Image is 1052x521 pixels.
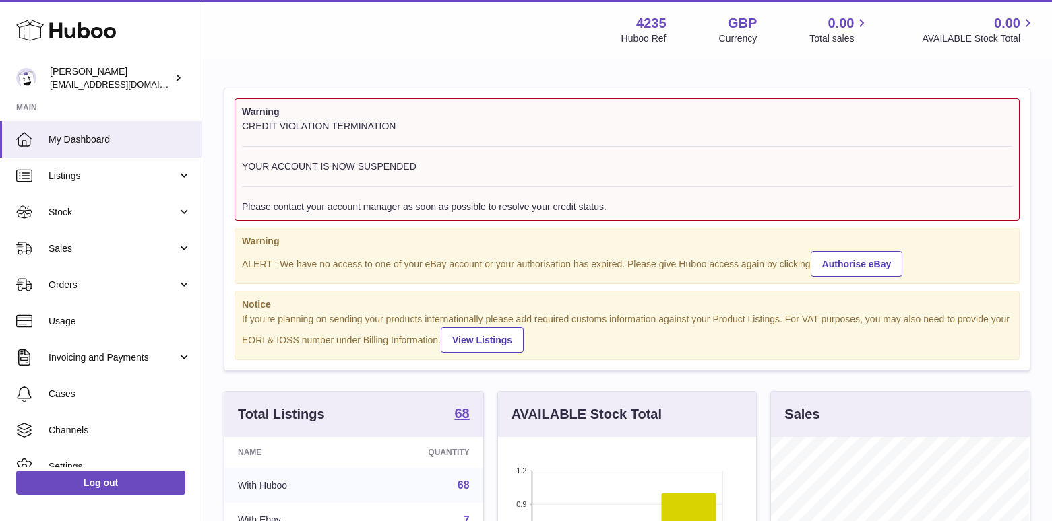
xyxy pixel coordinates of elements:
span: Usage [49,315,191,328]
strong: 4235 [636,14,667,32]
a: 0.00 Total sales [809,14,869,45]
span: Settings [49,460,191,473]
strong: Warning [242,106,1012,118]
h3: AVAILABLE Stock Total [512,405,662,423]
a: 68 [458,479,470,491]
span: Total sales [809,32,869,45]
h3: Total Listings [238,405,325,423]
strong: GBP [728,14,757,32]
div: If you're planning on sending your products internationally please add required customs informati... [242,313,1012,353]
span: Channels [49,424,191,437]
span: Stock [49,206,177,219]
span: Orders [49,279,177,291]
a: View Listings [441,327,524,353]
th: Name [224,437,361,468]
a: 68 [454,407,469,423]
strong: Warning [242,235,1012,248]
th: Quantity [361,437,483,468]
a: 0.00 AVAILABLE Stock Total [922,14,1036,45]
h3: Sales [784,405,819,423]
span: Invoicing and Payments [49,351,177,364]
div: ALERT : We have no access to one of your eBay account or your authorisation has expired. Please g... [242,249,1012,277]
strong: Notice [242,298,1012,311]
span: [EMAIL_ADDRESS][DOMAIN_NAME] [50,79,198,90]
a: Log out [16,471,185,495]
span: Listings [49,170,177,182]
span: 0.00 [828,14,855,32]
text: 0.9 [516,500,526,508]
div: Huboo Ref [621,32,667,45]
td: With Huboo [224,468,361,503]
span: My Dashboard [49,133,191,146]
div: Currency [719,32,757,45]
img: sales@better-body.co.uk [16,68,36,88]
span: 0.00 [994,14,1020,32]
a: Authorise eBay [811,251,903,277]
text: 1.2 [516,466,526,475]
div: CREDIT VIOLATION TERMINATION YOUR ACCOUNT IS NOW SUSPENDED Please contact your account manager as... [242,120,1012,213]
strong: 68 [454,407,469,420]
span: AVAILABLE Stock Total [922,32,1036,45]
span: Cases [49,388,191,401]
span: Sales [49,242,177,255]
div: [PERSON_NAME] [50,65,171,91]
